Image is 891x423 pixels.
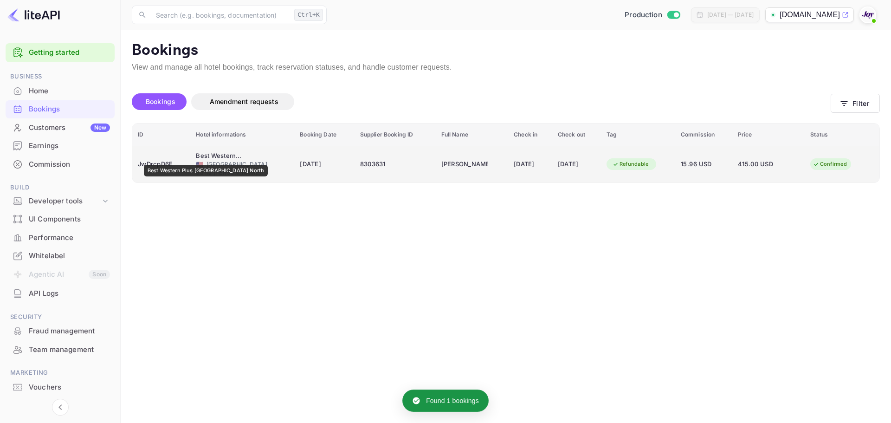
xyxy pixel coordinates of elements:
table: booking table [132,124,879,182]
div: API Logs [29,288,110,299]
th: Status [805,124,879,146]
div: Customers [29,123,110,133]
div: Paul Hoang [441,157,488,172]
a: UI Components [6,210,115,228]
p: [DOMAIN_NAME] [780,9,840,20]
a: Earnings [6,137,115,154]
p: Found 1 bookings [426,396,479,405]
a: Team management [6,341,115,358]
div: Switch to Sandbox mode [621,10,684,20]
span: 15.96 USD [681,159,727,169]
a: Whitelabel [6,247,115,264]
a: Getting started [29,47,110,58]
span: Bookings [146,98,175,105]
div: Performance [6,229,115,247]
div: Santa [PERSON_NAME] [196,169,289,177]
p: Bookings [132,41,880,60]
div: UI Components [29,214,110,225]
th: ID [132,124,190,146]
div: Commission [29,159,110,170]
th: Booking Date [294,124,354,146]
div: Team management [29,345,110,355]
div: API Logs [6,285,115,303]
div: Team management [6,341,115,359]
th: Tag [601,124,675,146]
div: [DATE] [514,157,547,172]
div: Developer tools [6,193,115,209]
a: Bookings [6,100,115,117]
a: Fraud management [6,322,115,339]
button: Collapse navigation [52,399,69,416]
th: Check out [552,124,601,146]
img: With Joy [860,7,875,22]
span: Production [625,10,662,20]
span: Security [6,312,115,322]
th: Price [732,124,805,146]
input: Search (e.g. bookings, documentation) [150,6,291,24]
div: UI Components [6,210,115,228]
button: Filter [831,94,880,113]
div: Fraud management [6,322,115,340]
div: Vouchers [29,382,110,393]
div: Confirmed [807,158,853,170]
div: [GEOGRAPHIC_DATA] [196,160,289,169]
div: Home [29,86,110,97]
a: Home [6,82,115,99]
a: Performance [6,229,115,246]
th: Check in [508,124,552,146]
div: [DATE] — [DATE] [707,11,754,19]
div: CustomersNew [6,119,115,137]
th: Commission [675,124,732,146]
div: account-settings tabs [132,93,831,110]
div: Home [6,82,115,100]
span: [DATE] [300,159,349,169]
div: Commission [6,156,115,174]
span: 415.00 USD [738,159,784,169]
span: Marketing [6,368,115,378]
div: Whitelabel [29,251,110,261]
th: Hotel informations [190,124,294,146]
span: Build [6,182,115,193]
div: Earnings [29,141,110,151]
div: Getting started [6,43,115,62]
a: CustomersNew [6,119,115,136]
div: Refundable [607,158,655,170]
div: Ctrl+K [294,9,323,21]
span: Business [6,72,115,82]
div: Earnings [6,137,115,155]
div: New [90,124,110,132]
div: Best Western Plus Orange County Airport North [196,151,242,161]
div: Vouchers [6,378,115,397]
a: API Logs [6,285,115,302]
div: JwDrcpD6E [138,157,185,172]
img: LiteAPI logo [7,7,60,22]
th: Supplier Booking ID [355,124,436,146]
p: View and manage all hotel bookings, track reservation statuses, and handle customer requests. [132,62,880,73]
div: [DATE] [558,157,595,172]
a: Vouchers [6,378,115,396]
div: Whitelabel [6,247,115,265]
div: Bookings [6,100,115,118]
div: Performance [29,233,110,243]
span: Amendment requests [210,98,278,105]
th: Full Name [436,124,509,146]
span: United States of America [196,162,203,168]
a: Commission [6,156,115,173]
div: 8303631 [360,157,430,172]
div: Bookings [29,104,110,115]
div: Fraud management [29,326,110,337]
div: Developer tools [29,196,101,207]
